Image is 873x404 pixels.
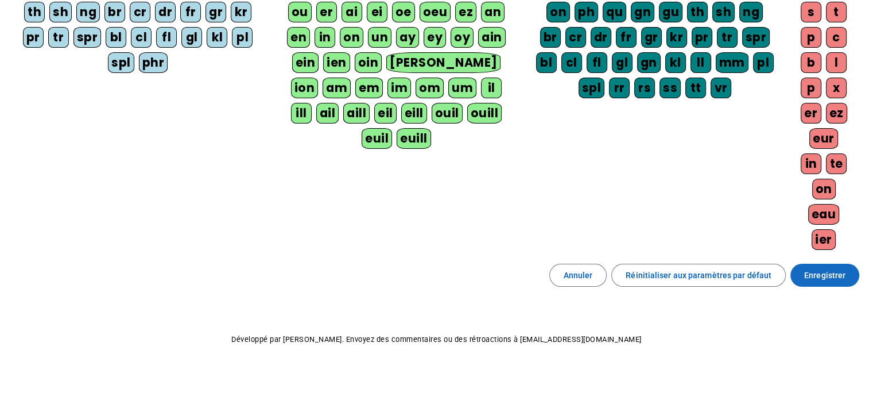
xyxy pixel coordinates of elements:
[641,27,662,48] div: gr
[826,27,847,48] div: c
[626,268,771,282] span: Réinitialiser aux paramètres par défaut
[801,52,821,73] div: b
[801,78,821,98] div: p
[287,27,310,48] div: en
[355,78,383,98] div: em
[291,78,319,98] div: ion
[540,27,561,48] div: br
[565,27,586,48] div: cr
[451,27,474,48] div: oy
[591,27,611,48] div: dr
[316,2,337,22] div: er
[826,78,847,98] div: x
[481,2,505,22] div: an
[808,204,840,225] div: eau
[131,27,152,48] div: cl
[231,2,251,22] div: kr
[739,2,763,22] div: ng
[9,333,864,347] p: Développé par [PERSON_NAME]. Envoyez des commentaires ou des rétroactions à [EMAIL_ADDRESS][DOMAI...
[367,2,387,22] div: ei
[104,2,125,22] div: br
[742,27,770,48] div: spr
[155,2,176,22] div: dr
[467,103,502,124] div: ouill
[316,103,339,124] div: ail
[812,229,836,250] div: ier
[579,78,605,98] div: spl
[753,52,774,73] div: pl
[139,52,168,73] div: phr
[536,52,557,73] div: bl
[315,27,335,48] div: in
[386,52,500,73] div: [PERSON_NAME]
[801,2,821,22] div: s
[424,27,446,48] div: ey
[392,2,415,22] div: oe
[401,103,427,124] div: eill
[637,52,661,73] div: gn
[397,128,430,149] div: euill
[575,2,598,22] div: ph
[232,27,253,48] div: pl
[631,2,654,22] div: gn
[106,27,126,48] div: bl
[481,78,502,98] div: il
[685,78,706,98] div: tt
[343,103,370,124] div: aill
[609,78,630,98] div: rr
[666,27,687,48] div: kr
[387,78,411,98] div: im
[659,2,682,22] div: gu
[801,103,821,124] div: er
[603,2,626,22] div: qu
[180,2,201,22] div: fr
[73,27,102,48] div: spr
[362,128,392,149] div: euil
[692,27,712,48] div: pr
[156,27,177,48] div: fl
[24,2,45,22] div: th
[801,153,821,174] div: in
[826,52,847,73] div: l
[826,2,847,22] div: t
[291,103,312,124] div: ill
[207,27,227,48] div: kl
[323,78,351,98] div: am
[368,27,391,48] div: un
[130,2,150,22] div: cr
[323,52,350,73] div: ien
[612,52,633,73] div: gl
[826,153,847,174] div: te
[205,2,226,22] div: gr
[181,27,202,48] div: gl
[416,78,444,98] div: om
[716,52,748,73] div: mm
[48,27,69,48] div: tr
[812,179,836,199] div: on
[801,27,821,48] div: p
[288,2,312,22] div: ou
[549,264,607,287] button: Annuler
[587,52,607,73] div: fl
[804,268,845,282] span: Enregistrer
[108,52,134,73] div: spl
[342,2,362,22] div: ai
[659,78,681,98] div: ss
[455,2,476,22] div: ez
[420,2,451,22] div: oeu
[76,2,100,22] div: ng
[340,27,363,48] div: on
[292,52,319,73] div: ein
[478,27,506,48] div: ain
[611,264,786,287] button: Réinitialiser aux paramètres par défaut
[49,2,72,22] div: sh
[665,52,686,73] div: kl
[712,2,735,22] div: sh
[564,268,593,282] span: Annuler
[23,27,44,48] div: pr
[687,2,708,22] div: th
[616,27,637,48] div: fr
[790,264,859,287] button: Enregistrer
[546,2,570,22] div: on
[396,27,419,48] div: ay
